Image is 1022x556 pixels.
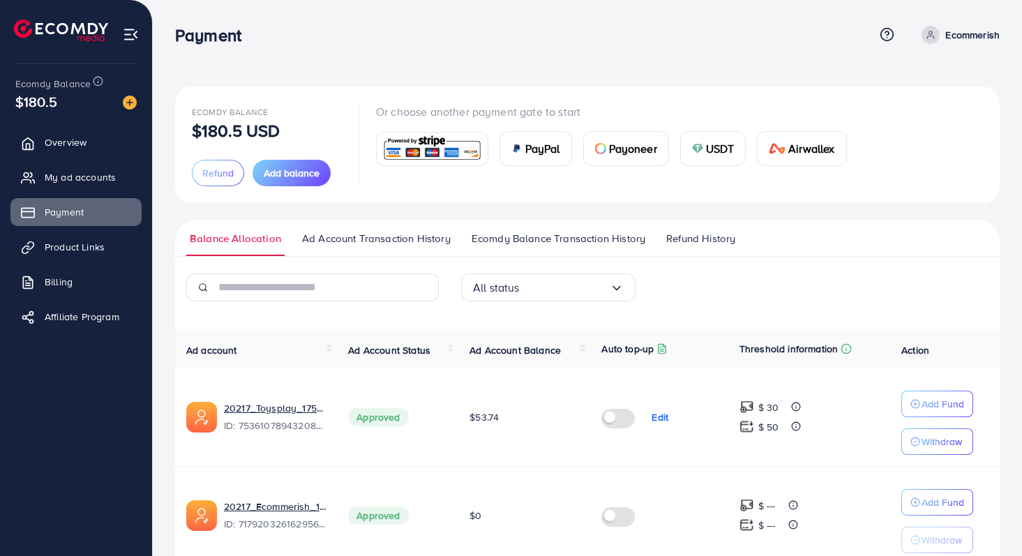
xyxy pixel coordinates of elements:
img: top-up amount [739,419,754,434]
span: Billing [45,275,73,289]
img: menu [123,27,139,43]
span: Affiliate Program [45,310,119,324]
span: Product Links [45,240,105,254]
p: Withdraw [922,532,962,548]
a: Overview [10,128,142,156]
p: Or choose another payment gate to start [376,103,858,120]
span: Ecomdy Balance Transaction History [472,231,645,246]
p: $180.5 USD [192,122,280,139]
p: $ --- [758,497,776,514]
div: Search for option [461,273,636,301]
img: top-up amount [739,518,754,532]
button: Withdraw [901,527,973,553]
span: Refund [202,166,234,180]
div: <span class='underline'>20217_Ecommerish_1671538567614</span></br>7179203261629562881 [224,499,326,532]
a: cardPayPal [499,131,572,166]
img: card [511,143,523,154]
img: ic-ads-acc.e4c84228.svg [186,402,217,433]
button: Withdraw [901,428,973,455]
span: Ad Account Balance [469,343,561,357]
span: Refund History [666,231,735,246]
span: Add balance [264,166,320,180]
p: Add Fund [922,494,964,511]
h3: Payment [175,25,253,45]
span: Airwallex [788,140,834,157]
input: Search for option [520,277,610,299]
p: Add Fund [922,396,964,412]
a: Payment [10,198,142,226]
p: Ecommerish [945,27,1000,43]
span: Balance Allocation [190,231,281,246]
p: $ 30 [758,399,779,416]
span: Ad Account Status [348,343,430,357]
img: card [381,134,483,164]
a: Ecommerish [916,26,1000,44]
div: <span class='underline'>20217_Toysplay_1754636899370</span></br>7536107894320824321 [224,401,326,433]
p: Auto top-up [601,340,654,357]
img: top-up amount [739,400,754,414]
span: PayPal [525,140,560,157]
img: image [123,96,137,110]
button: Add Fund [901,391,973,417]
img: ic-ads-acc.e4c84228.svg [186,500,217,531]
p: Threshold information [739,340,838,357]
span: $0 [469,509,481,523]
img: top-up amount [739,498,754,513]
span: My ad accounts [45,170,116,184]
span: ID: 7536107894320824321 [224,419,326,433]
a: cardAirwallex [757,131,846,166]
span: Ecomdy Balance [192,106,268,118]
span: Ecomdy Balance [15,77,91,91]
button: Refund [192,160,244,186]
button: Add Fund [901,489,973,516]
p: Edit [652,409,668,426]
span: $53.74 [469,410,499,424]
span: Ad Account Transaction History [302,231,451,246]
span: USDT [706,140,735,157]
a: card [376,132,488,166]
p: $ --- [758,517,776,534]
img: card [769,143,786,154]
span: Approved [348,408,408,426]
a: 20217_Toysplay_1754636899370 [224,401,326,415]
button: Add balance [253,160,331,186]
span: Payoneer [609,140,657,157]
span: Action [901,343,929,357]
span: All status [473,277,520,299]
span: Ad account [186,343,237,357]
span: Overview [45,135,87,149]
p: Withdraw [922,433,962,450]
a: Billing [10,268,142,296]
a: cardPayoneer [583,131,669,166]
img: logo [14,20,108,41]
span: $180.5 [15,91,57,112]
a: 20217_Ecommerish_1671538567614 [224,499,326,513]
p: $ 50 [758,419,779,435]
a: Product Links [10,233,142,261]
span: Payment [45,205,84,219]
a: cardUSDT [680,131,746,166]
a: Affiliate Program [10,303,142,331]
a: My ad accounts [10,163,142,191]
img: card [692,143,703,154]
span: Approved [348,506,408,525]
span: ID: 7179203261629562881 [224,517,326,531]
img: card [595,143,606,154]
